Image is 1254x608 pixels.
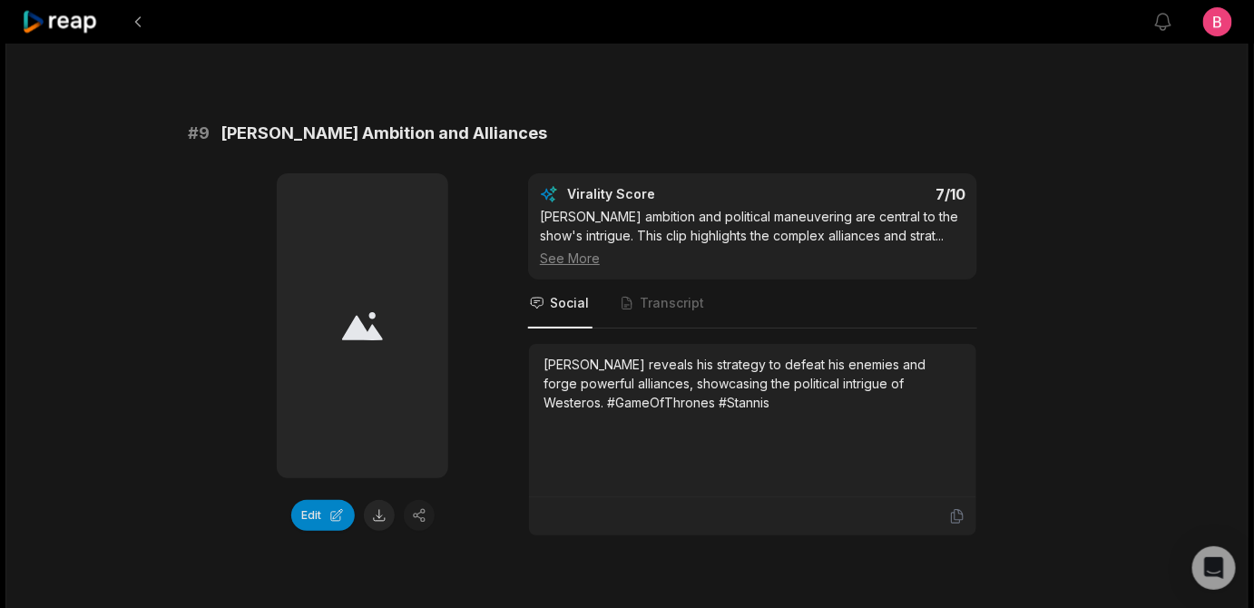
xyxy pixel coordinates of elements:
div: 7 /10 [771,185,966,203]
button: Edit [291,500,355,531]
div: Open Intercom Messenger [1192,546,1236,590]
div: [PERSON_NAME] reveals his strategy to defeat his enemies and forge powerful alliances, showcasing... [544,355,962,412]
span: [PERSON_NAME] Ambition and Alliances [220,121,547,146]
span: Transcript [640,294,704,312]
span: Social [550,294,589,312]
nav: Tabs [528,279,977,329]
div: See More [540,249,965,268]
span: # 9 [188,121,210,146]
div: [PERSON_NAME] ambition and political maneuvering are central to the show's intrigue. This clip hi... [540,207,965,268]
div: Virality Score [567,185,762,203]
